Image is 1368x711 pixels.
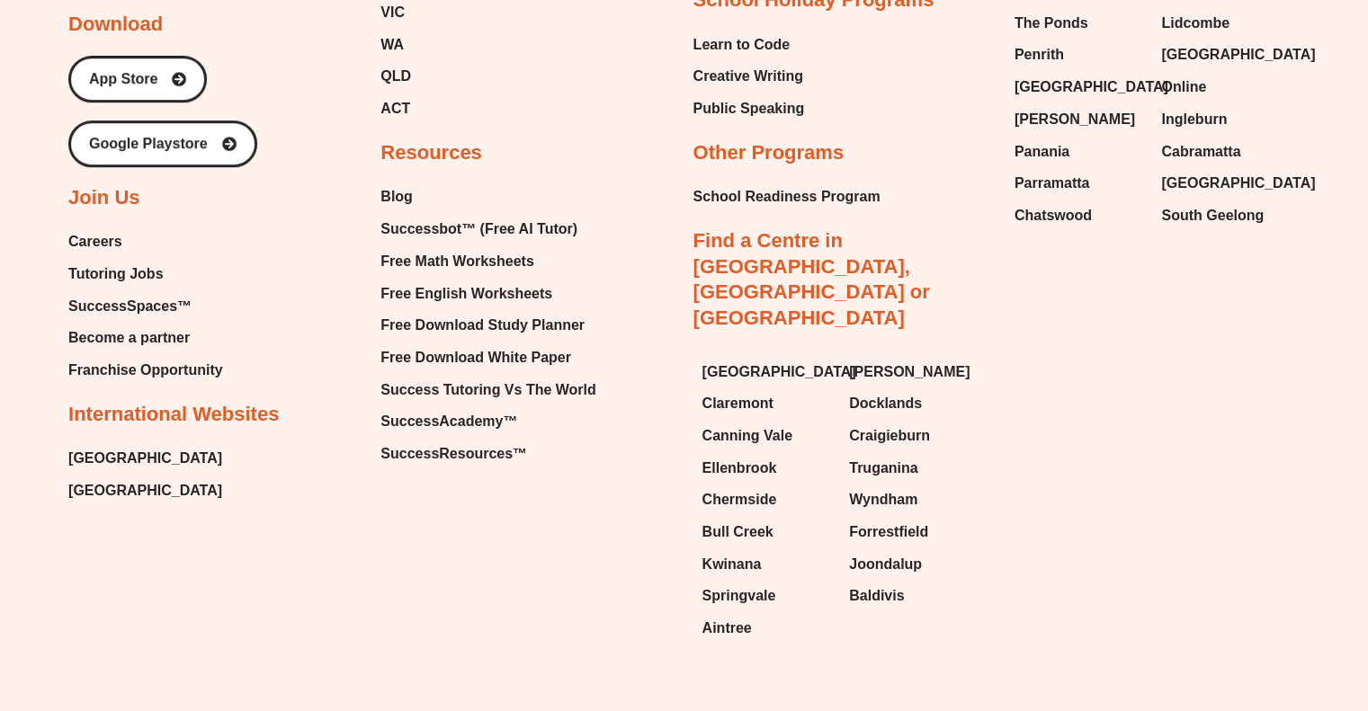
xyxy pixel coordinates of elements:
a: The Ponds [1015,10,1144,37]
span: South Geelong [1161,202,1264,229]
a: Free Download White Paper [380,344,595,371]
a: Careers [68,228,223,255]
span: [GEOGRAPHIC_DATA] [1161,41,1315,68]
a: Google Playstore [68,120,257,167]
a: SuccessAcademy™ [380,408,595,435]
span: Creative Writing [693,63,803,90]
a: ACT [380,95,534,122]
a: Springvale [702,582,832,609]
a: Tutoring Jobs [68,261,223,288]
a: Penrith [1015,41,1144,68]
a: Free Math Worksheets [380,248,595,275]
span: Tutoring Jobs [68,261,163,288]
a: Online [1161,74,1291,101]
span: Docklands [849,390,922,417]
a: Docklands [849,390,979,417]
a: Aintree [702,615,832,642]
a: Successbot™ (Free AI Tutor) [380,216,595,243]
span: Joondalup [849,551,922,578]
a: Success Tutoring Vs The World [380,377,595,404]
a: SuccessResources™ [380,440,595,467]
span: Parramatta [1015,170,1090,197]
span: QLD [380,63,411,90]
a: Parramatta [1015,170,1144,197]
a: [GEOGRAPHIC_DATA] [1015,74,1144,101]
a: Kwinana [702,551,832,578]
a: Free Download Study Planner [380,312,595,339]
span: Penrith [1015,41,1064,68]
span: The Ponds [1015,10,1088,37]
span: Claremont [702,390,773,417]
a: Public Speaking [693,95,805,122]
a: Bull Creek [702,519,832,546]
span: Free English Worksheets [380,280,552,307]
a: [GEOGRAPHIC_DATA] [1161,170,1291,197]
a: [PERSON_NAME] [849,359,979,386]
a: Forrestfield [849,519,979,546]
span: Chatswood [1015,202,1092,229]
h2: International Websites [68,402,279,428]
span: Cabramatta [1161,138,1240,165]
span: Careers [68,228,122,255]
a: Chatswood [1015,202,1144,229]
a: App Store [68,56,207,102]
a: SuccessSpaces™ [68,293,223,320]
span: App Store [89,72,157,86]
a: Ellenbrook [702,455,832,482]
iframe: Chat Widget [1278,625,1368,711]
span: Free Download White Paper [380,344,571,371]
a: [GEOGRAPHIC_DATA] [68,477,222,504]
a: Wyndham [849,486,979,513]
span: SuccessAcademy™ [380,408,517,435]
a: Claremont [702,390,832,417]
span: WA [380,31,404,58]
h2: Join Us [68,185,139,211]
span: Truganina [849,455,917,482]
span: Craigieburn [849,422,930,449]
a: QLD [380,63,534,90]
span: Forrestfield [849,519,928,546]
span: Successbot™ (Free AI Tutor) [380,216,577,243]
a: Baldivis [849,582,979,609]
span: Bull Creek [702,519,773,546]
h2: Download [68,12,163,38]
a: Craigieburn [849,422,979,449]
span: Aintree [702,615,752,642]
span: Blog [380,183,413,210]
span: Google Playstore [89,137,208,151]
a: Learn to Code [693,31,805,58]
a: Franchise Opportunity [68,357,223,384]
a: [GEOGRAPHIC_DATA] [702,359,832,386]
a: Blog [380,183,595,210]
span: Ingleburn [1161,106,1227,133]
a: South Geelong [1161,202,1291,229]
span: [PERSON_NAME] [849,359,970,386]
h2: Resources [380,140,482,166]
span: Lidcombe [1161,10,1229,37]
a: Truganina [849,455,979,482]
a: [GEOGRAPHIC_DATA] [68,445,222,472]
span: Canning Vale [702,422,792,449]
a: Become a partner [68,324,223,351]
h2: Other Programs [693,140,845,166]
span: Kwinana [702,551,762,578]
a: School Readiness Program [693,183,881,210]
a: Chermside [702,486,832,513]
a: WA [380,31,534,58]
a: [GEOGRAPHIC_DATA] [1161,41,1291,68]
a: Find a Centre in [GEOGRAPHIC_DATA], [GEOGRAPHIC_DATA] or [GEOGRAPHIC_DATA] [693,229,930,329]
span: [GEOGRAPHIC_DATA] [702,359,856,386]
a: Ingleburn [1161,106,1291,133]
span: ACT [380,95,410,122]
span: SuccessResources™ [380,440,527,467]
a: Joondalup [849,551,979,578]
span: Wyndham [849,486,917,513]
span: Online [1161,74,1206,101]
span: Learn to Code [693,31,791,58]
